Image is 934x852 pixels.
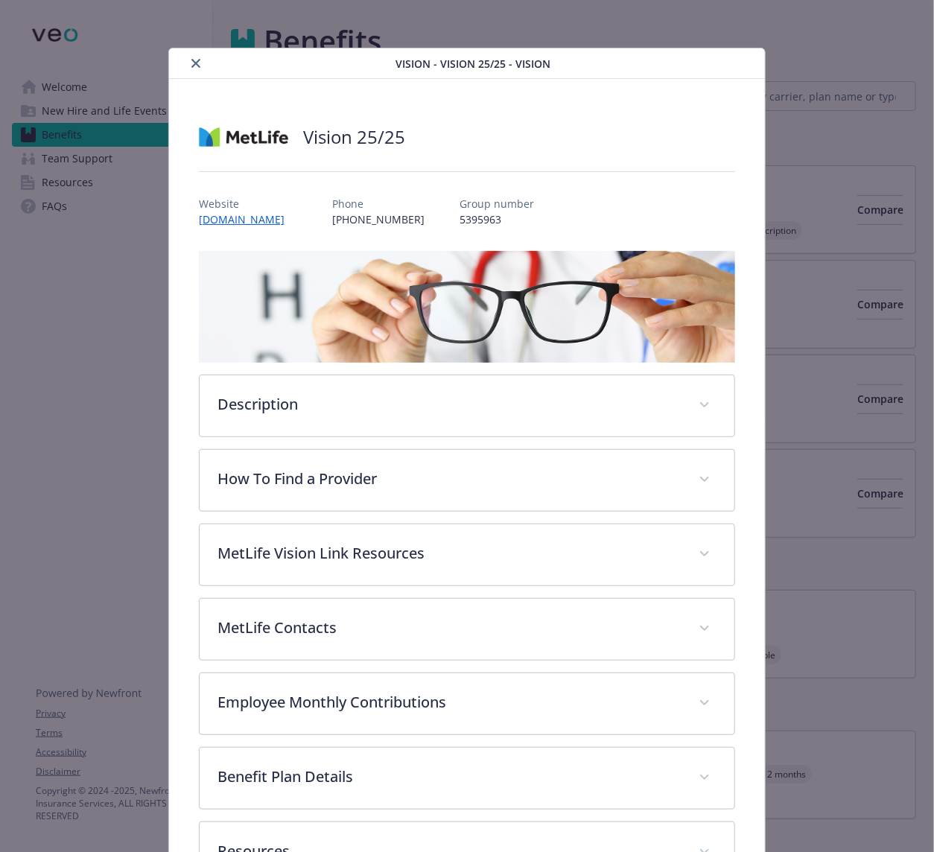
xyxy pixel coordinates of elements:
[332,212,425,227] p: [PHONE_NUMBER]
[303,124,405,150] h2: Vision 25/25
[460,212,535,227] p: 5395963
[395,56,550,71] span: Vision - Vision 25/25 - Vision
[217,766,682,788] p: Benefit Plan Details
[217,542,682,565] p: MetLife Vision Link Resources
[200,450,735,511] div: How To Find a Provider
[199,251,736,363] img: banner
[217,617,682,639] p: MetLife Contacts
[217,691,682,713] p: Employee Monthly Contributions
[217,468,682,490] p: How To Find a Provider
[199,212,296,226] a: [DOMAIN_NAME]
[199,115,288,159] img: Metlife Inc
[187,54,205,72] button: close
[460,196,535,212] p: Group number
[200,375,735,436] div: Description
[217,393,682,416] p: Description
[200,599,735,660] div: MetLife Contacts
[199,196,296,212] p: Website
[332,196,425,212] p: Phone
[200,524,735,585] div: MetLife Vision Link Resources
[200,673,735,734] div: Employee Monthly Contributions
[200,748,735,809] div: Benefit Plan Details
